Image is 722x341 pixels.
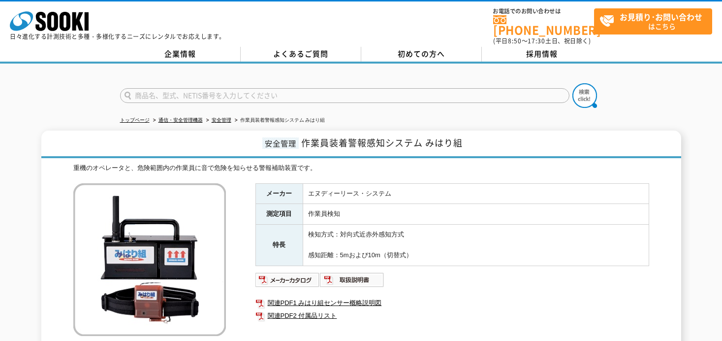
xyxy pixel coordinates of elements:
[620,11,702,23] strong: お見積り･お問い合わせ
[493,15,594,35] a: [PHONE_NUMBER]
[120,88,569,103] input: 商品名、型式、NETIS番号を入力してください
[255,183,303,204] th: メーカー
[303,225,649,266] td: 検知方式：対向式近赤外感知方式 感知距離：5mおよび10m（切替式）
[482,47,602,62] a: 採用情報
[73,163,649,173] div: 重機のオペレータと、危険範囲内の作業員に音で危険を知らせる警報補助装置です。
[255,225,303,266] th: 特長
[73,183,226,336] img: 作業員装着警報感知システム みはり組
[493,36,591,45] span: (平日 ～ 土日、祝日除く)
[255,272,320,288] img: メーカーカタログ
[599,9,712,34] span: はこちら
[120,47,241,62] a: 企業情報
[572,83,597,108] img: btn_search.png
[320,272,384,288] img: 取扱説明書
[301,136,463,149] span: 作業員装着警報感知システム みはり組
[528,36,545,45] span: 17:30
[10,34,225,39] p: 日々進化する計測技術と多種・多様化するニーズにレンタルでお応えします。
[493,8,594,14] span: お電話でのお問い合わせは
[158,117,203,123] a: 通信・安全管理機器
[303,204,649,225] td: 作業員検知
[594,8,712,34] a: お見積り･お問い合わせはこちら
[361,47,482,62] a: 初めての方へ
[398,48,445,59] span: 初めての方へ
[241,47,361,62] a: よくあるご質問
[212,117,231,123] a: 安全管理
[320,278,384,286] a: 取扱説明書
[262,137,299,149] span: 安全管理
[508,36,522,45] span: 8:50
[303,183,649,204] td: エヌディーリース・システム
[255,204,303,225] th: 測定項目
[233,115,325,126] li: 作業員装着警報感知システム みはり組
[255,309,649,322] a: 関連PDF2 付属品リスト
[255,278,320,286] a: メーカーカタログ
[255,297,649,309] a: 関連PDF1 みはり組センサー概略説明図
[120,117,150,123] a: トップページ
